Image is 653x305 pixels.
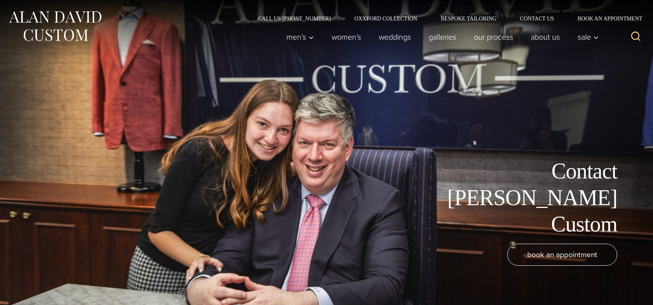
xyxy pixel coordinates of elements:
a: Our Process [465,29,522,45]
a: Call Us [PHONE_NUMBER] [246,16,343,21]
h1: Contact [PERSON_NAME] Custom [440,158,617,237]
a: weddings [370,29,420,45]
a: Contact Us [508,16,566,21]
a: About Us [522,29,569,45]
span: Sale [578,33,599,41]
nav: Primary Navigation [278,29,603,45]
a: Bespoke Tailoring [429,16,508,21]
a: Women’s [323,29,370,45]
a: Oxxford Collection [343,16,429,21]
button: View Search Form [626,28,645,46]
a: Book an Appointment [566,16,645,21]
img: Alan David Custom [8,9,102,44]
a: Galleries [420,29,465,45]
nav: Secondary Navigation [246,16,645,21]
span: Men’s [286,33,314,41]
